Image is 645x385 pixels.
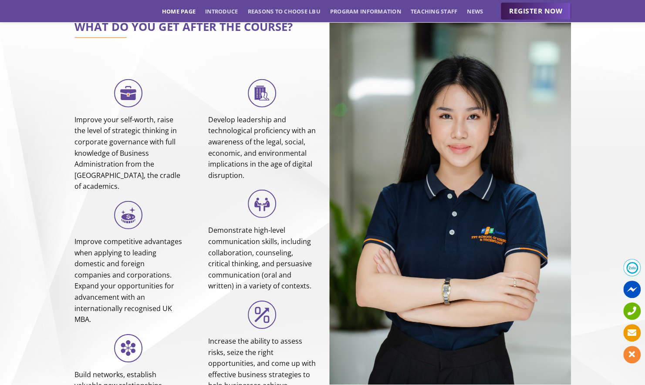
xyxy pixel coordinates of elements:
[74,37,127,38] img: line-lbu.jpg
[205,3,238,19] a: Introduce
[74,115,180,191] font: Improve your self-worth, raise the level of strategic thinking in corporate governance with full ...
[330,3,401,19] a: Program Information
[411,3,458,19] a: Teaching staff
[509,6,562,17] span: REGISTER NOW
[208,115,316,180] font: Develop leadership and technological proficiency with an awareness of the legal, social, economic...
[467,3,483,19] a: News
[208,225,312,291] font: Demonstrate high-level communication skills, including collaboration, counseling, critical thinki...
[247,3,320,19] a: Reasons to choose LBU
[74,237,182,324] font: Improve competitive advantages when applying to leading domestic and foreign companies and corpor...
[74,23,316,31] h2: WHAT DO YOU GET AFTER THE COURSE?
[162,3,196,19] a: Home page
[500,3,571,20] a: REGISTER NOW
